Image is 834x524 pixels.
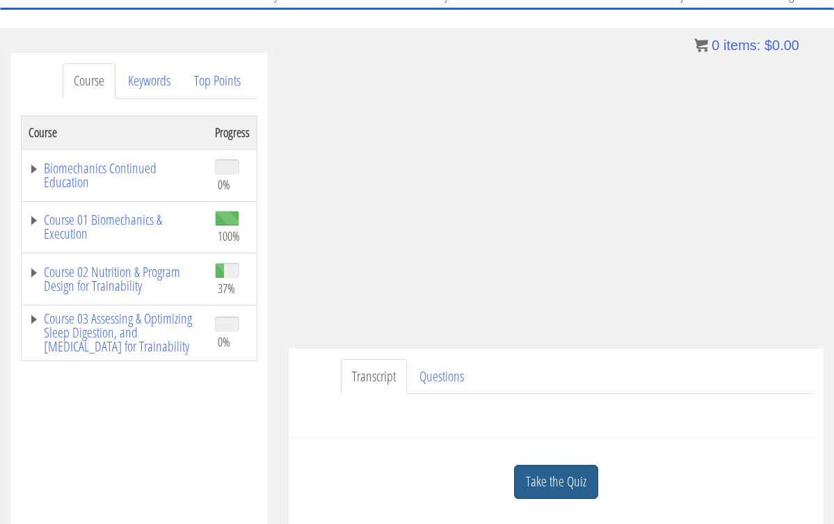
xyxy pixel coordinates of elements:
bdi: 0.00 [764,38,799,53]
a: Course 03 Assessing & Optimizing Sleep Digestion, and [MEDICAL_DATA] for Trainability [29,312,201,354]
a: 0 items: $0.00 [694,38,799,53]
span: items: [723,38,760,53]
a: Course 02 Nutrition & Program Design for Trainability [29,265,201,293]
span: 0 [712,38,719,53]
a: Transcript [341,359,407,395]
a: Top Points [183,63,252,99]
a: Take the Quiz [514,465,598,499]
img: icon11.png [694,38,708,52]
a: Keywords [117,63,182,99]
span: 100% [218,228,240,244]
th: Progress [208,116,257,149]
th: Course [22,116,208,149]
span: $ [764,38,772,53]
span: 37% [218,280,235,296]
a: Biomechanics Continued Education [29,161,201,189]
span: 0% [218,334,230,349]
span: 0% [218,177,230,192]
a: Course [63,63,115,99]
a: Questions [408,359,475,395]
a: Course 01 Biomechanics & Execution [29,213,201,241]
